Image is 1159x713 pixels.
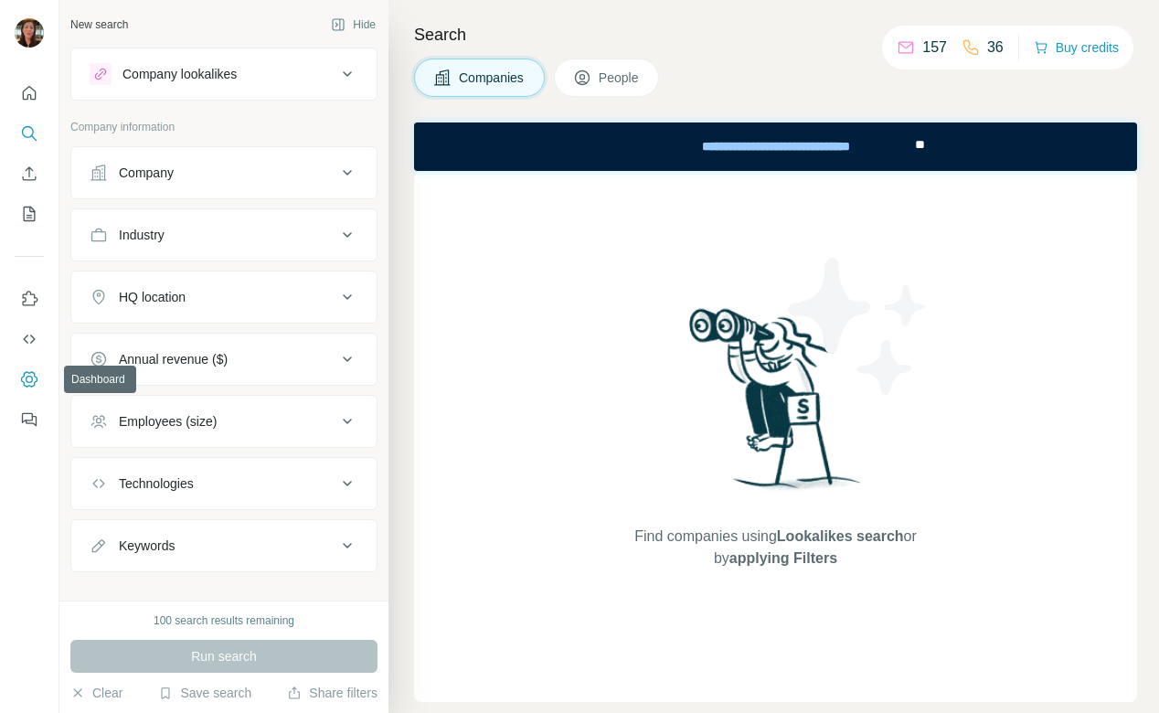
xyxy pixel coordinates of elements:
div: HQ location [119,288,186,306]
button: Buy credits [1034,35,1119,60]
button: Company [71,151,377,195]
iframe: Banner [414,122,1137,171]
button: Employees (size) [71,399,377,443]
button: My lists [15,197,44,230]
span: applying Filters [729,550,837,566]
img: Surfe Illustration - Stars [776,244,941,409]
button: Company lookalikes [71,52,377,96]
button: Dashboard [15,363,44,396]
span: Find companies using or by [629,526,921,569]
p: Company information [70,119,377,135]
button: Quick start [15,77,44,110]
button: Use Surfe on LinkedIn [15,282,44,315]
button: Industry [71,213,377,257]
button: Keywords [71,524,377,568]
span: People [599,69,641,87]
p: 36 [987,37,1004,59]
div: Keywords [119,537,175,555]
button: Search [15,117,44,150]
h4: Search [414,22,1137,48]
button: Technologies [71,462,377,505]
div: Company lookalikes [122,65,237,83]
button: Use Surfe API [15,323,44,356]
div: Industry [119,226,165,244]
div: Employees (size) [119,412,217,431]
img: Avatar [15,18,44,48]
button: Save search [158,684,251,702]
button: Clear [70,684,122,702]
p: 157 [922,37,947,59]
button: Hide [318,11,388,38]
div: 100 search results remaining [154,612,294,629]
span: Lookalikes search [777,528,904,544]
button: HQ location [71,275,377,319]
div: New search [70,16,128,33]
button: Enrich CSV [15,157,44,190]
div: Technologies [119,474,194,493]
button: Share filters [287,684,377,702]
div: Annual revenue ($) [119,350,228,368]
span: Companies [459,69,526,87]
button: Feedback [15,403,44,436]
button: Annual revenue ($) [71,337,377,381]
img: Surfe Illustration - Woman searching with binoculars [681,303,871,507]
div: Company [119,164,174,182]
